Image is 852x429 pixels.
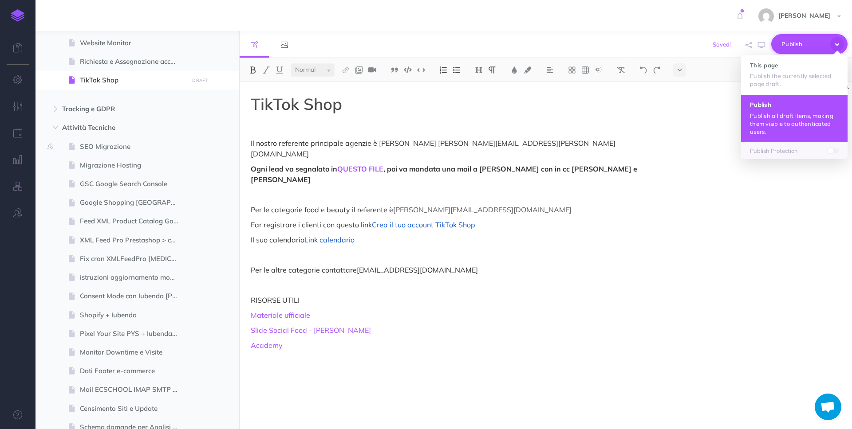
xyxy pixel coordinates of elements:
[276,66,284,74] img: Underline button
[251,138,657,159] p: Il nostro referente principale agenzie è [PERSON_NAME] [PERSON_NAME][EMAIL_ADDRESS][PERSON_NAME][...
[80,38,186,48] span: Website Monitor
[80,197,186,208] span: Google Shopping [GEOGRAPHIC_DATA]
[750,147,839,155] p: Publish Protection
[488,66,496,74] img: Paragraph button
[80,235,186,246] span: XML Feed Pro Prestashop > configurazione
[750,72,839,88] p: Publish the currently selected page draft.
[251,265,657,275] p: Per le altre categorie contattare
[80,75,186,86] span: TikTok Shop
[80,216,186,226] span: Feed XML Product Catalog Google Merchant Shopping
[80,310,186,320] span: Shopify + Iubenda
[192,78,208,83] small: DRAFT
[80,253,186,264] span: Fix cron XMLFeedPro [MEDICAL_DATA]
[475,66,483,74] img: Headings dropdown button
[342,66,350,74] img: Link button
[80,347,186,358] span: Monitor Downtime e Visite
[357,265,478,274] span: [EMAIL_ADDRESS][DOMAIN_NAME]
[595,66,603,74] img: Callout dropdown menu button
[771,34,848,54] button: Publish
[524,66,532,74] img: Text background color button
[80,179,186,189] span: GSC Google Search Console
[337,164,383,173] a: QUESTO FILE
[639,66,647,74] img: Undo
[368,66,376,74] img: Add video button
[546,66,554,74] img: Alignment dropdown menu button
[815,394,841,420] div: Aprire la chat
[249,66,257,74] img: Bold button
[453,66,461,74] img: Unordered list button
[741,94,848,142] button: Publish Publish all draft items, making them visible to authenticated users.
[80,328,186,339] span: Pixel Your Site PYS + Iubenda (Script Wordpress)
[80,56,186,67] span: Richiesta e Assegnazione accessi a Shopify clienti
[62,104,175,114] span: Tracking e GDPR
[417,66,425,73] img: Inline code button
[581,66,589,74] img: Create table button
[251,311,310,320] a: Materiale ufficiale
[750,112,839,136] p: Publish all draft items, making them visible to authenticated users.
[11,9,24,22] img: logo-mark.svg
[262,66,270,74] img: Italic button
[404,66,412,73] img: Code block button
[80,384,186,395] span: Mail ECSCHOOL IMAP SMTP Client
[390,66,398,74] img: Blockquote button
[372,220,475,229] a: Crea il tuo account TikTok Shop
[80,160,186,171] span: Migrazione Hosting
[62,122,175,133] span: Attività Tecniche
[80,366,186,376] span: Dati Footer e-commerce
[80,272,186,283] span: istruzioni aggiornamento modulo GTM Google Tag Manager dataLayer
[80,403,186,414] span: Censimento Siti e Update
[774,12,835,19] span: [PERSON_NAME]
[653,66,661,74] img: Redo
[758,8,774,24] img: b1eb4d8dcdfd9a3639e0a52054f32c10.jpg
[251,164,639,184] strong: Ogni lead va segnalato in , poi va mandata una mail a [PERSON_NAME] con in cc [PERSON_NAME] e [PE...
[251,95,657,113] h1: TikTok Shop
[781,37,826,51] span: Publish
[713,41,731,48] span: Saved!
[251,341,283,350] a: Academy
[304,235,355,244] a: Link calendario
[355,66,363,74] img: Add image button
[741,55,848,94] button: This page Publish the currently selected page draft.
[189,75,211,86] button: DRAFT
[251,219,657,230] p: Far registrare i clienti con questo link
[617,66,625,74] img: Clear styles button
[750,62,839,68] h4: This page
[80,291,186,301] span: Consent Mode con Iubenda [Plugin/Modulo Prestashop]
[510,66,518,74] img: Text color button
[251,234,657,245] p: Il suo calendario
[750,101,839,108] h4: Publish
[251,204,657,215] p: Per le categorie food e beauty il referente è
[251,295,657,305] p: RISORSE UTILI
[251,326,371,335] a: Slide Social Food - [PERSON_NAME]
[439,66,447,74] img: Ordered list button
[80,141,186,152] span: SEO Migrazione
[393,205,572,214] span: [PERSON_NAME][EMAIL_ADDRESS][DOMAIN_NAME]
